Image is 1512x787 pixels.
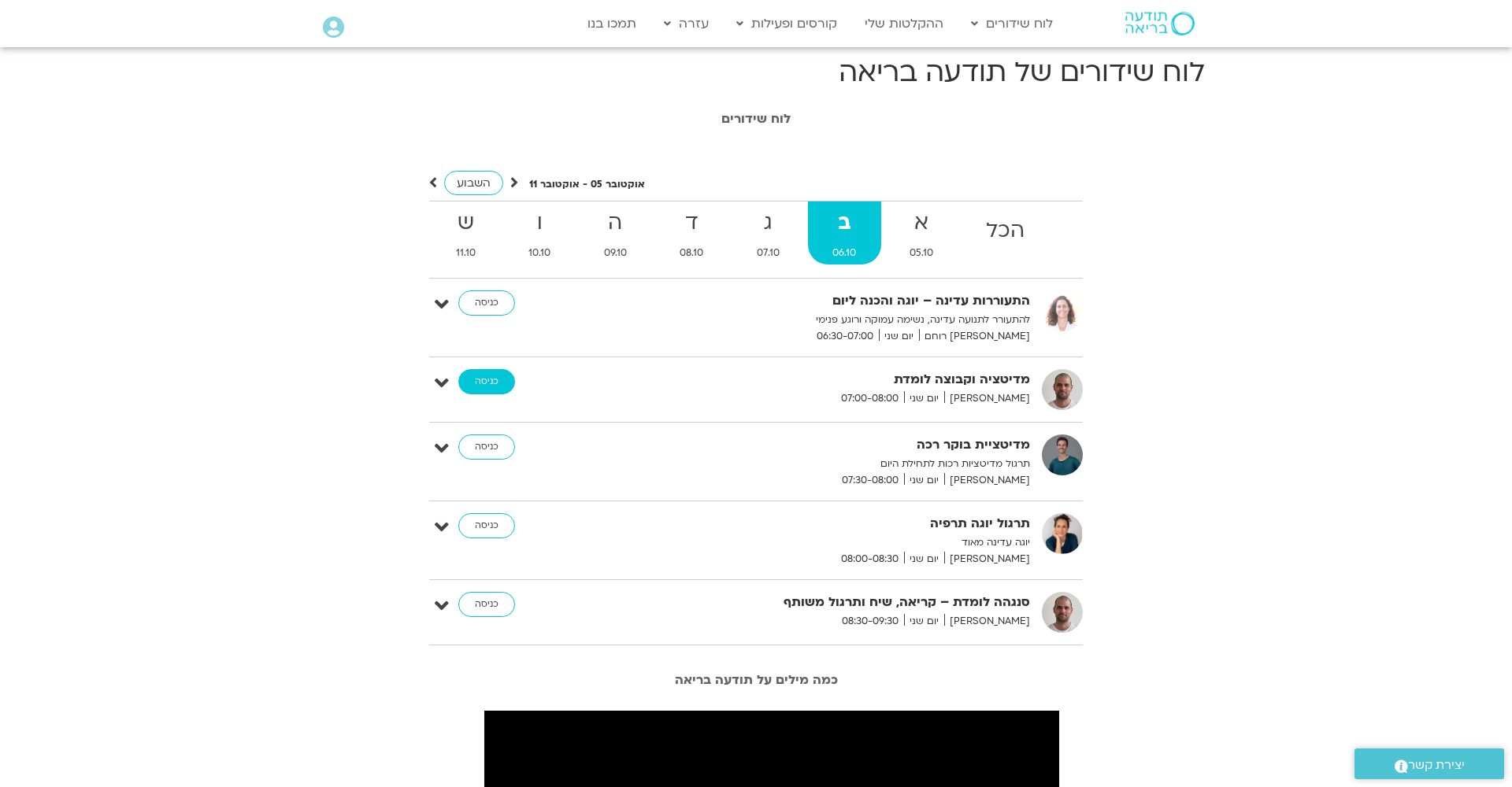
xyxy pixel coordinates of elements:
p: תרגול מדיטציות רכות לתחילת היום [644,456,1030,472]
a: ש11.10 [431,201,501,264]
span: [PERSON_NAME] [944,551,1030,567]
span: 06:30-07:00 [811,328,879,345]
strong: ב [808,205,882,241]
strong: ו [504,205,576,241]
p: להתעורר לתנועה עדינה, נשימה עמוקה ורוגע פנימי [644,312,1030,328]
a: כניסה [458,369,515,394]
span: 10.10 [504,245,576,261]
a: ההקלטות שלי [857,9,951,39]
span: [PERSON_NAME] [944,390,1030,407]
span: יום שני [904,390,944,407]
a: קורסים ופעילות [728,9,845,39]
strong: ד [655,205,729,241]
span: 08:30-09:30 [836,613,904,630]
strong: הכל [962,213,1051,249]
span: 07.10 [732,245,805,261]
span: השבוע [457,176,491,190]
span: 09.10 [579,245,652,261]
span: [PERSON_NAME] [944,613,1030,630]
a: כניסה [458,592,515,617]
span: 06.10 [808,245,882,261]
h2: כמה מילים על תודעה בריאה [315,673,1197,687]
a: כניסה [458,434,515,460]
span: 05.10 [884,245,958,261]
a: כניסה [458,290,515,316]
strong: התעוררות עדינה – יוגה והכנה ליום [644,290,1030,312]
span: [PERSON_NAME] [944,472,1030,489]
h1: לוח שידורים [315,112,1197,126]
strong: ה [579,205,652,241]
a: ו10.10 [504,201,576,264]
strong: ג [732,205,805,241]
a: ד08.10 [655,201,729,264]
img: תודעה בריאה [1125,12,1195,35]
a: יצירת קשר [1354,748,1504,779]
a: השבוע [444,171,503,195]
a: עזרה [656,9,717,39]
p: יוגה עדינה מאוד [644,534,1030,551]
a: תמכו בנו [580,9,644,39]
span: 07:00-08:00 [836,390,904,407]
span: 08:00-08:30 [836,551,904,567]
span: 11.10 [431,245,501,261]
h1: לוח שידורים של תודעה בריאה [307,54,1205,91]
strong: סנגהה לומדת – קריאה, שיח ותרגול משותף [644,592,1030,613]
span: יום שני [904,613,944,630]
strong: מדיטציית בוקר רכה [644,434,1030,456]
strong: ש [431,205,501,241]
strong: א [884,205,958,241]
a: כניסה [458,513,515,538]
a: ג07.10 [732,201,805,264]
p: אוקטובר 05 - אוקטובר 11 [529,176,645,193]
a: ה09.10 [579,201,652,264]
span: יצירת קשר [1408,755,1465,776]
a: א05.10 [884,201,958,264]
span: יום שני [879,328,919,345]
span: 07:30-08:00 [836,472,904,489]
span: יום שני [904,551,944,567]
span: 08.10 [655,245,729,261]
a: לוח שידורים [963,9,1061,39]
a: הכל [962,201,1051,264]
span: [PERSON_NAME] רוחם [919,328,1030,345]
a: ב06.10 [808,201,882,264]
strong: מדיטציה וקבוצה לומדת [644,369,1030,390]
strong: תרגול יוגה תרפיה [644,513,1030,534]
span: יום שני [904,472,944,489]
